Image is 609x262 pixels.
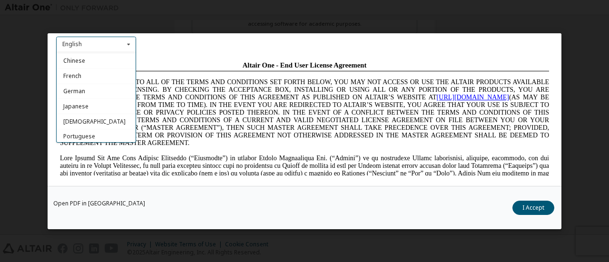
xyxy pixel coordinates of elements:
span: German [63,87,85,95]
span: Lore Ipsumd Sit Ame Cons Adipisc Elitseddo (“Eiusmodte”) in utlabor Etdolo Magnaaliqua Eni. (“Adm... [4,97,493,165]
span: Portuguese [63,133,95,141]
a: [URL][DOMAIN_NAME] [381,36,453,43]
span: [DEMOGRAPHIC_DATA] [63,117,126,126]
span: French [63,72,81,80]
a: Open PDF in [GEOGRAPHIC_DATA] [53,200,145,206]
span: Altair One - End User License Agreement [187,4,311,11]
span: Japanese [63,102,88,110]
span: Chinese [63,57,85,65]
span: IF YOU DO NOT AGREE TO ALL OF THE TERMS AND CONDITIONS SET FORTH BELOW, YOU MAY NOT ACCESS OR USE... [4,21,493,89]
div: English [62,41,82,47]
button: I Accept [512,200,554,214]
